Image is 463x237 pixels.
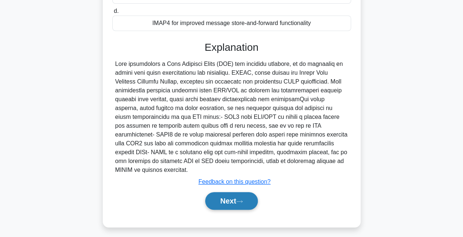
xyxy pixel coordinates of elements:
span: d. [114,8,119,14]
a: Feedback on this question? [199,178,271,185]
div: IMAP4 for improved message store-and-forward functionality [112,15,351,31]
div: Lore ipsumdolors a Cons Adipisci Elits (DOE) tem incididu utlabore, et do magnaaliq en admini ven... [115,60,348,174]
button: Next [205,192,258,210]
h3: Explanation [117,41,347,54]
